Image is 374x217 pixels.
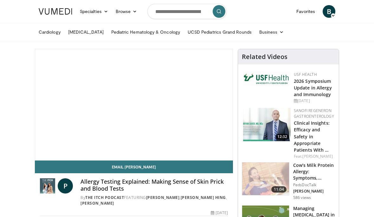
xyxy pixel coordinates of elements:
p: 586 views [293,195,311,200]
img: a277380e-40b7-4f15-ab00-788b20d9d5d9.150x105_q85_crop-smart_upscale.jpg [242,162,289,195]
video-js: Video Player [35,49,233,160]
a: 11:04 Cow’s Milk Protein Allergy: Symptoms, Diagnosis, and Treatment PedsDocTalk [PERSON_NAME] 58... [242,162,335,200]
a: 2026 Symposium Update in Allergy and Immunology [294,78,332,97]
input: Search topics, interventions [147,4,227,19]
a: Specialties [76,5,112,18]
div: [DATE] [294,98,334,104]
a: Clinical Insights: Efficacy and Safety in Appropriate Patients With … [294,120,330,153]
a: [PERSON_NAME] Hing [181,195,226,200]
span: 12:32 [275,134,289,140]
h4: Allergy Testing Explained: Making Sense of Skin Prick and Blood Tests [81,178,228,192]
h4: Related Videos [242,53,287,61]
img: VuMedi Logo [39,8,72,15]
a: THE ITCH PODCAST [85,195,124,200]
a: USF Health [294,72,317,77]
a: B [323,5,335,18]
img: THE ITCH PODCAST [40,178,55,194]
div: Feat. [294,154,334,159]
a: P [58,178,73,194]
img: 6ba8804a-8538-4002-95e7-a8f8012d4a11.png.150x105_q85_autocrop_double_scale_upscale_version-0.2.jpg [243,72,291,86]
a: [PERSON_NAME] [302,154,332,159]
div: By FEATURING , , [81,195,228,206]
img: bf9ce42c-6823-4735-9d6f-bc9dbebbcf2c.png.150x105_q85_crop-smart_upscale.jpg [243,108,291,141]
div: [DATE] [211,210,228,216]
a: Cardiology [35,26,64,38]
a: Sanofi Regeneron Gastroenterology [294,108,334,119]
a: Business [255,26,288,38]
span: 11:04 [271,186,287,193]
a: [MEDICAL_DATA] [64,26,107,38]
a: Pediatric Hematology & Oncology [107,26,184,38]
a: Browse [112,5,141,18]
p: [PERSON_NAME] [293,189,335,194]
a: Email [PERSON_NAME] [35,161,233,173]
p: PedsDocTalk [293,182,335,187]
a: [PERSON_NAME] [146,195,180,200]
h3: Cow’s Milk Protein Allergy: Symptoms, Diagnosis, and Treatment [293,162,335,181]
a: [PERSON_NAME] [81,201,114,206]
a: UCSD Pediatrics Grand Rounds [184,26,255,38]
a: 12:32 [243,108,291,141]
a: Favorites [293,5,319,18]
